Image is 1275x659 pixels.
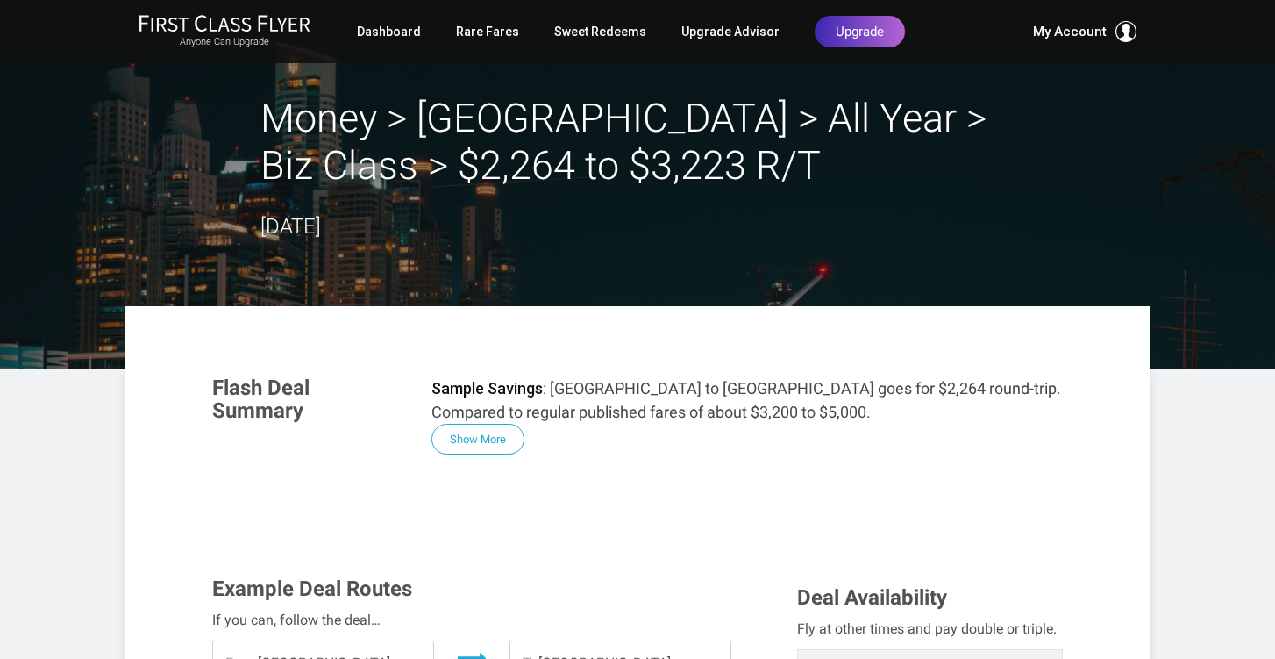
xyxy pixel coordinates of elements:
span: Deal Availability [797,585,947,610]
a: Upgrade [815,16,905,47]
button: Show More [431,424,524,455]
a: Upgrade Advisor [681,16,780,47]
button: My Account [1033,21,1136,42]
a: Dashboard [357,16,421,47]
strong: Sample Savings [431,379,543,398]
h2: Money > [GEOGRAPHIC_DATA] > All Year > Biz Class > $2,264 to $3,223 R/T [260,95,1015,190]
p: : [GEOGRAPHIC_DATA] to [GEOGRAPHIC_DATA] goes for $2,264 round-trip. Compared to regular publishe... [431,376,1063,424]
a: Rare Fares [456,16,519,47]
div: If you can, follow the deal… [212,609,731,632]
a: First Class FlyerAnyone Can Upgrade [139,14,310,49]
small: Anyone Can Upgrade [139,36,310,48]
span: Example Deal Routes [212,577,412,601]
div: Fly at other times and pay double or triple. [797,618,1063,641]
span: My Account [1033,21,1107,42]
time: [DATE] [260,214,321,239]
iframe: Opens a widget where you can find more information [1127,606,1257,650]
img: First Class Flyer [139,14,310,32]
a: Sweet Redeems [554,16,646,47]
h3: Flash Deal Summary [212,376,405,423]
